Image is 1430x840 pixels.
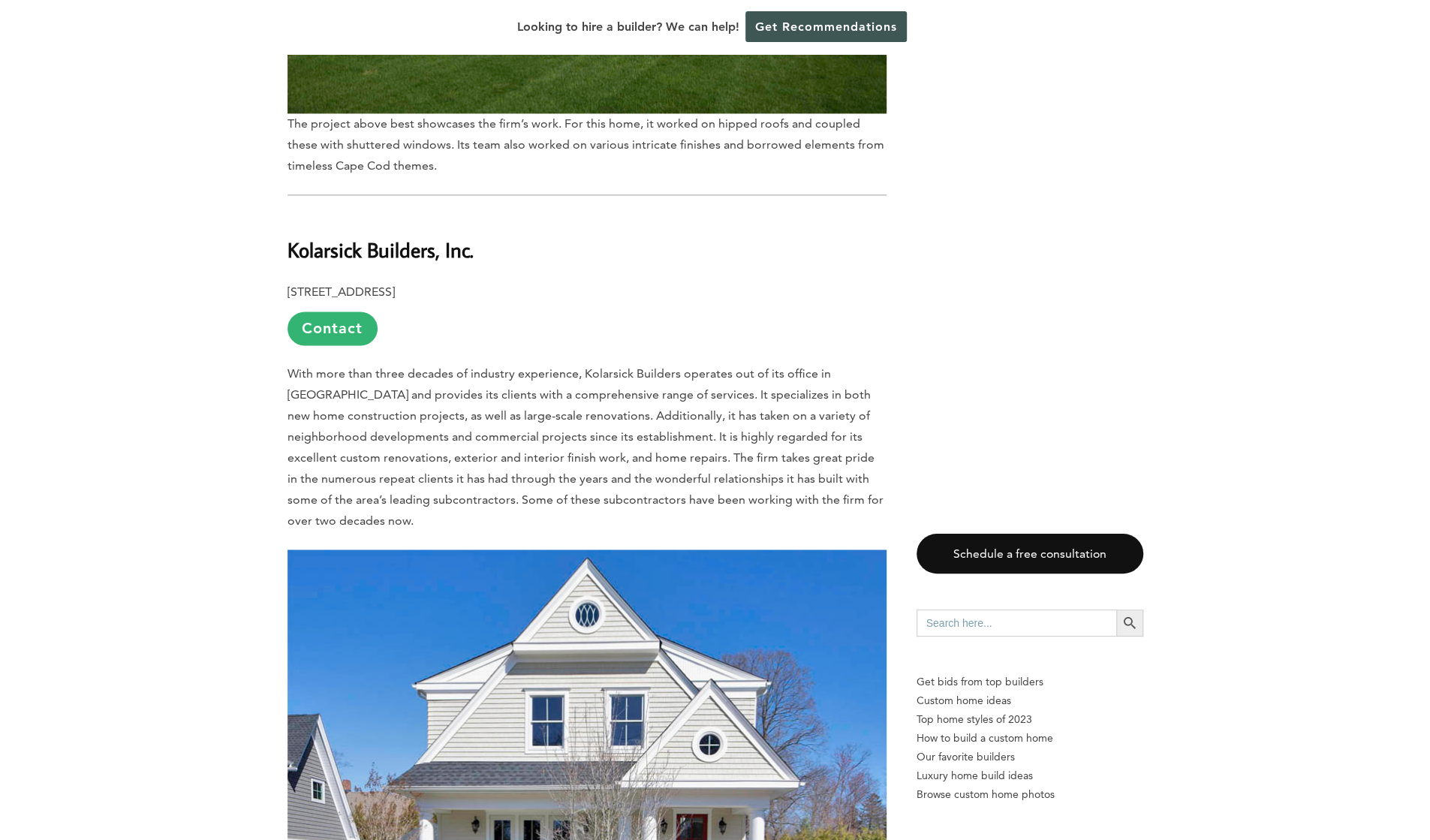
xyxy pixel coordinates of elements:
[917,785,1143,804] a: Browse custom home photos
[917,766,1143,785] a: Luxury home build ideas
[1121,615,1138,631] svg: Search
[745,11,907,42] a: Get Recommendations
[288,366,884,528] span: With more than three decades of industry experience, Kolarsick Builders operates out of its offic...
[917,534,1143,574] a: Schedule a free consultation
[917,673,1143,691] p: Get bids from top builders
[917,729,1143,748] a: How to build a custom home
[288,236,474,263] b: Kolarsick Builders, Inc.
[917,710,1143,729] a: Top home styles of 2023
[288,312,378,345] a: Contact
[917,748,1143,766] a: Our favorite builders
[917,691,1143,710] a: Custom home ideas
[917,610,1116,637] input: Search here...
[288,285,395,299] b: [STREET_ADDRESS]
